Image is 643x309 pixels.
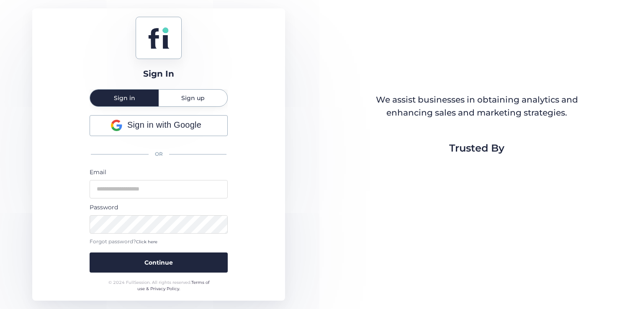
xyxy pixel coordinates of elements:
[90,238,228,246] div: Forgot password?
[114,95,135,101] span: Sign in
[90,145,228,163] div: OR
[449,140,504,156] span: Trusted By
[143,67,174,80] div: Sign In
[90,203,228,212] div: Password
[366,93,587,120] div: We assist businesses in obtaining analytics and enhancing sales and marketing strategies.
[136,239,157,245] span: Click here
[105,279,213,292] div: © 2024 FullSession. All rights reserved.
[137,280,209,292] a: Terms of use & Privacy Policy.
[181,95,205,101] span: Sign up
[144,258,173,267] span: Continue
[127,118,201,131] span: Sign in with Google
[90,252,228,273] button: Continue
[90,167,228,177] div: Email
